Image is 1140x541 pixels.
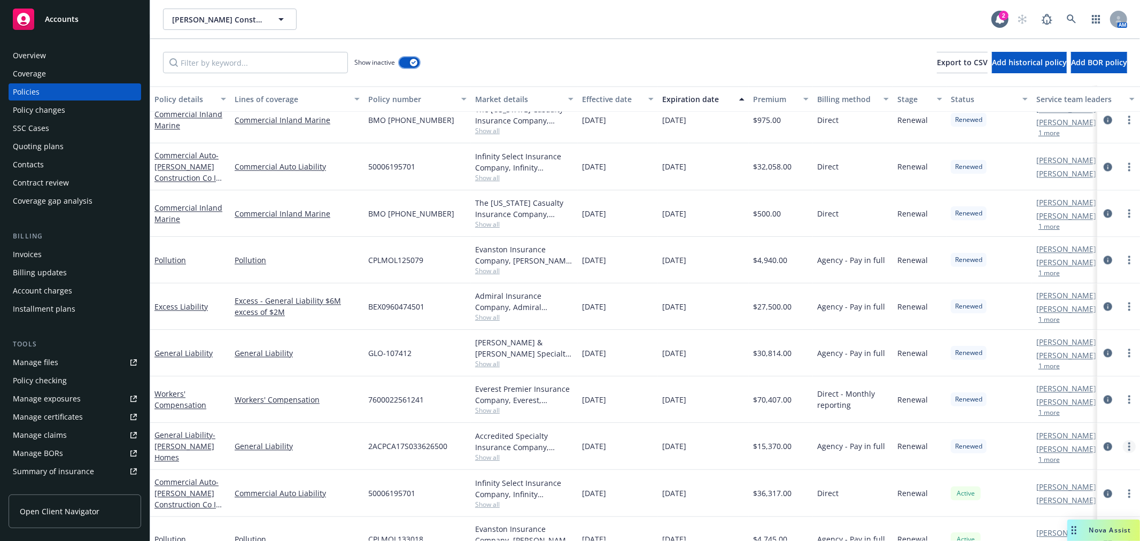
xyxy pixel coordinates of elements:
[475,477,573,500] div: Infinity Select Insurance Company, Infinity ([PERSON_NAME])
[1036,350,1096,361] a: [PERSON_NAME]
[9,354,141,371] a: Manage files
[753,161,792,172] span: $32,058.00
[1036,197,1096,208] a: [PERSON_NAME]
[1061,9,1082,30] a: Search
[1123,300,1136,313] a: more
[475,104,573,126] div: The [US_STATE] Casualty Insurance Company, Liberty Mutual
[9,174,141,191] a: Contract review
[1036,443,1096,454] a: [PERSON_NAME]
[1036,383,1096,394] a: [PERSON_NAME]
[475,290,573,313] div: Admiral Insurance Company, Admiral Insurance Group ([PERSON_NAME] Corporation), [GEOGRAPHIC_DATA]
[582,347,606,359] span: [DATE]
[1123,113,1136,126] a: more
[658,86,749,112] button: Expiration date
[1123,440,1136,453] a: more
[368,254,423,266] span: CPLMOL125079
[817,440,885,452] span: Agency - Pay in full
[475,126,573,135] span: Show all
[1036,154,1096,166] a: [PERSON_NAME]
[1036,336,1096,347] a: [PERSON_NAME]
[753,301,792,312] span: $27,500.00
[817,114,839,126] span: Direct
[475,151,573,173] div: Infinity Select Insurance Company, Infinity ([PERSON_NAME])
[897,254,928,266] span: Renewal
[753,208,781,219] span: $500.00
[475,383,573,406] div: Everest Premier Insurance Company, Everest, Arrowhead General Insurance Agency, Inc.
[235,94,348,105] div: Lines of coverage
[230,86,364,112] button: Lines of coverage
[1071,52,1127,73] button: Add BOR policy
[582,488,606,499] span: [DATE]
[172,14,265,25] span: [PERSON_NAME] Construction Co Inc
[578,86,658,112] button: Effective date
[955,208,982,218] span: Renewed
[897,114,928,126] span: Renewal
[662,347,686,359] span: [DATE]
[13,65,46,82] div: Coverage
[955,442,982,451] span: Renewed
[753,114,781,126] span: $975.00
[475,453,573,462] span: Show all
[475,337,573,359] div: [PERSON_NAME] & [PERSON_NAME] Specialty Insurance Company, [PERSON_NAME] & [PERSON_NAME], Amwins
[9,231,141,242] div: Billing
[1036,290,1096,301] a: [PERSON_NAME]
[937,52,988,73] button: Export to CSV
[235,488,360,499] a: Commercial Auto Liability
[1012,9,1033,30] a: Start snowing
[368,114,454,126] span: BMO [PHONE_NUMBER]
[897,301,928,312] span: Renewal
[13,372,67,389] div: Policy checking
[582,440,606,452] span: [DATE]
[9,282,141,299] a: Account charges
[9,264,141,281] a: Billing updates
[662,488,686,499] span: [DATE]
[937,57,988,67] span: Export to CSV
[154,94,214,105] div: Policy details
[951,94,1016,105] div: Status
[475,220,573,229] span: Show all
[955,162,982,172] span: Renewed
[235,114,360,126] a: Commercial Inland Marine
[1123,487,1136,500] a: more
[13,47,46,64] div: Overview
[13,138,64,155] div: Quoting plans
[9,4,141,34] a: Accounts
[368,208,454,219] span: BMO [PHONE_NUMBER]
[368,94,455,105] div: Policy number
[897,440,928,452] span: Renewal
[999,11,1009,20] div: 2
[1036,430,1096,441] a: [PERSON_NAME]
[364,86,471,112] button: Policy number
[1102,487,1114,500] a: circleInformation
[9,138,141,155] a: Quoting plans
[1036,257,1096,268] a: [PERSON_NAME]
[1038,363,1060,369] button: 1 more
[9,339,141,350] div: Tools
[1036,527,1096,538] a: [PERSON_NAME]
[235,295,360,318] a: Excess - General Liability $6M excess of $2M
[1036,94,1123,105] div: Service team leaders
[955,255,982,265] span: Renewed
[1036,481,1096,492] a: [PERSON_NAME]
[955,348,982,358] span: Renewed
[1036,168,1096,179] a: [PERSON_NAME]
[1036,9,1058,30] a: Report a Bug
[1038,130,1060,136] button: 1 more
[1102,253,1114,266] a: circleInformation
[753,488,792,499] span: $36,317.00
[1036,117,1096,128] a: [PERSON_NAME]
[9,463,141,480] a: Summary of insurance
[817,254,885,266] span: Agency - Pay in full
[817,208,839,219] span: Direct
[235,440,360,452] a: General Liability
[13,408,83,426] div: Manage certificates
[154,150,224,194] a: Commercial Auto
[662,94,733,105] div: Expiration date
[9,102,141,119] a: Policy changes
[163,9,297,30] button: [PERSON_NAME] Construction Co Inc
[9,83,141,101] a: Policies
[749,86,813,112] button: Premium
[475,266,573,275] span: Show all
[662,301,686,312] span: [DATE]
[13,445,63,462] div: Manage BORs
